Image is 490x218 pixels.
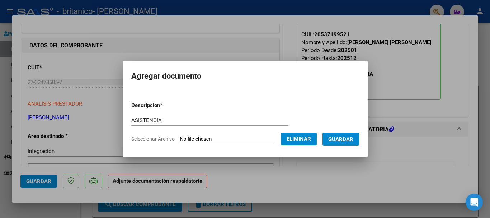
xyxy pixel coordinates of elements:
h2: Agregar documento [131,69,359,83]
div: Open Intercom Messenger [466,194,483,211]
button: Guardar [322,133,359,146]
span: Eliminar [287,136,311,142]
p: Descripcion [131,101,200,110]
button: Eliminar [281,133,317,145]
span: Seleccionar Archivo [131,136,175,142]
span: Guardar [328,136,353,143]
